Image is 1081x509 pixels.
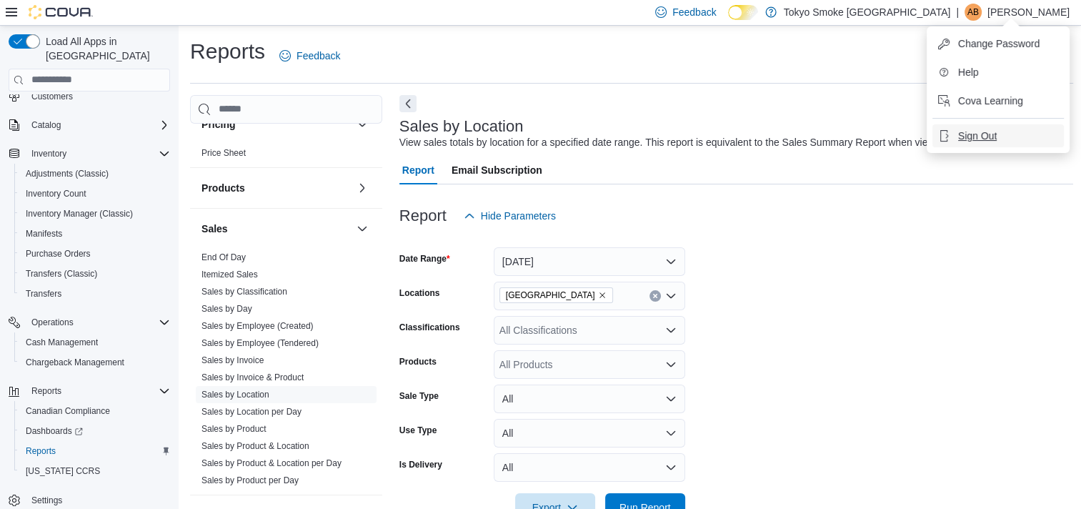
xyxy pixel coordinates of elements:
a: Inventory Manager (Classic) [20,205,139,222]
span: Cova Learning [958,94,1023,108]
span: Purchase Orders [26,248,91,260]
button: Products [354,179,371,197]
a: Inventory Count [20,185,92,202]
span: Reports [31,385,61,397]
a: Reports [20,443,61,460]
span: Sign Out [958,129,997,143]
button: Catalog [3,115,176,135]
label: Sale Type [399,390,439,402]
span: Cash Management [20,334,170,351]
button: Transfers [14,284,176,304]
button: Open list of options [665,359,677,370]
h1: Reports [190,37,265,66]
a: Transfers [20,285,67,302]
span: Inventory Count [20,185,170,202]
span: Sales by Day [201,303,252,315]
a: Cash Management [20,334,104,351]
span: Hide Parameters [481,209,556,223]
button: Inventory [26,145,72,162]
p: | [956,4,959,21]
span: Cash Management [26,337,98,348]
span: Sales by Product & Location [201,440,309,452]
span: Manifests [20,225,170,242]
span: Sales by Employee (Tendered) [201,337,319,349]
button: Help [932,61,1064,84]
span: Sales by Classification [201,286,287,297]
a: Sales by Classification [201,287,287,297]
span: Operations [26,314,170,331]
span: Reports [20,443,170,460]
label: Classifications [399,322,460,333]
a: Sales by Product [201,424,266,434]
button: Sales [201,222,351,236]
span: Price Sheet [201,147,246,159]
span: Transfers [26,288,61,300]
a: Itemized Sales [201,270,258,280]
a: Dashboards [20,422,89,440]
button: Products [201,181,351,195]
span: Dashboards [20,422,170,440]
button: Next [399,95,417,112]
button: Inventory [3,144,176,164]
button: Reports [3,381,176,401]
span: End Of Day [201,252,246,263]
button: Hide Parameters [458,202,562,230]
input: Dark Mode [728,5,758,20]
div: View sales totals by location for a specified date range. This report is equivalent to the Sales ... [399,135,1000,150]
button: All [494,385,685,413]
a: Sales by Product & Location per Day [201,458,342,468]
a: Price Sheet [201,148,246,158]
a: Purchase Orders [20,245,96,262]
a: Chargeback Management [20,354,130,371]
a: Dashboards [14,421,176,441]
a: Sales by Product per Day [201,475,299,485]
h3: Pricing [201,117,235,132]
p: Tokyo Smoke [GEOGRAPHIC_DATA] [784,4,951,21]
div: Pricing [190,144,382,167]
button: Open list of options [665,290,677,302]
span: Customers [26,87,170,105]
span: Canadian Compliance [20,402,170,420]
span: Catalog [31,119,61,131]
p: [PERSON_NAME] [987,4,1070,21]
span: Operations [31,317,74,328]
button: Canadian Compliance [14,401,176,421]
span: Transfers [20,285,170,302]
button: Chargeback Management [14,352,176,372]
span: [GEOGRAPHIC_DATA] [506,288,595,302]
span: Adjustments (Classic) [20,165,170,182]
span: Customers [31,91,73,102]
button: Pricing [354,116,371,133]
a: Canadian Compliance [20,402,116,420]
div: Sales [190,249,382,495]
a: [US_STATE] CCRS [20,463,106,480]
a: Sales by Location [201,390,269,400]
a: Feedback [274,41,346,70]
button: Inventory Manager (Classic) [14,204,176,224]
img: Cova [29,5,93,19]
button: Reports [14,441,176,461]
span: Inventory Manager (Classic) [26,208,133,219]
a: Sales by Invoice [201,355,264,365]
span: Sales by Employee (Created) [201,320,314,332]
span: Reports [26,382,170,400]
span: Report [402,156,434,184]
span: Email Subscription [452,156,542,184]
button: Transfers (Classic) [14,264,176,284]
span: Inventory Count [26,188,86,199]
span: Sales by Product & Location per Day [201,458,342,469]
button: Change Password [932,32,1064,55]
span: Catalog [26,117,170,134]
span: Transfers (Classic) [26,268,97,280]
a: Sales by Employee (Tendered) [201,338,319,348]
span: Sales by Invoice & Product [201,372,304,383]
button: Adjustments (Classic) [14,164,176,184]
label: Date Range [399,253,450,265]
h3: Products [201,181,245,195]
span: AB [967,4,979,21]
h3: Sales [201,222,228,236]
span: Itemized Sales [201,269,258,280]
a: Sales by Location per Day [201,407,302,417]
a: Settings [26,492,68,509]
span: Chargeback Management [20,354,170,371]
